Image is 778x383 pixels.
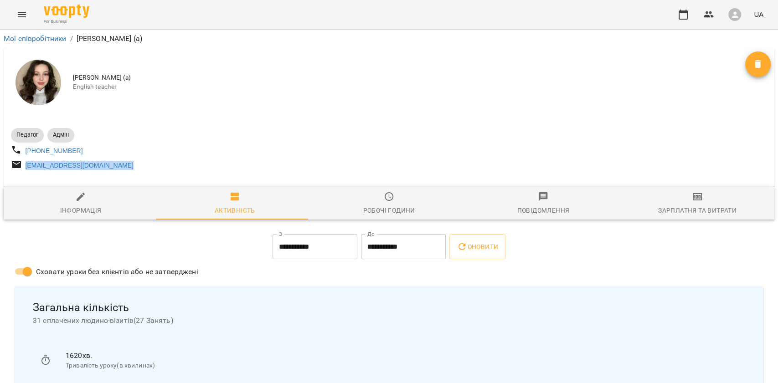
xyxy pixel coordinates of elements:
span: Загальна кількість [33,301,745,315]
a: Мої співробітники [4,34,67,43]
p: [PERSON_NAME] (а) [77,33,143,44]
button: Видалити [745,51,771,77]
span: Адмін [47,131,74,139]
p: Тривалість уроку(в хвилинах) [66,361,738,370]
div: Повідомлення [517,205,569,216]
nav: breadcrumb [4,33,774,44]
span: For Business [44,19,89,25]
li: / [70,33,73,44]
div: Активність [215,205,255,216]
p: 1620 хв. [66,350,738,361]
div: Зарплатня та Витрати [658,205,737,216]
span: Педагог [11,131,44,139]
span: Сховати уроки без клієнтів або не затверджені [36,266,198,277]
span: Оновити [457,241,498,252]
button: UA [750,6,767,23]
div: Робочі години [363,205,415,216]
button: Menu [11,4,33,26]
span: English teacher [73,82,745,92]
span: UA [754,10,763,19]
span: [PERSON_NAME] (а) [73,73,745,82]
a: [PHONE_NUMBER] [26,147,83,154]
a: [EMAIL_ADDRESS][DOMAIN_NAME] [26,162,134,169]
span: 31 сплачених людино-візитів ( 27 Занять ) [33,315,745,326]
img: Вікторія Корнейко (а) [15,60,61,105]
img: Voopty Logo [44,5,89,18]
div: Інформація [60,205,102,216]
button: Оновити [449,234,505,260]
